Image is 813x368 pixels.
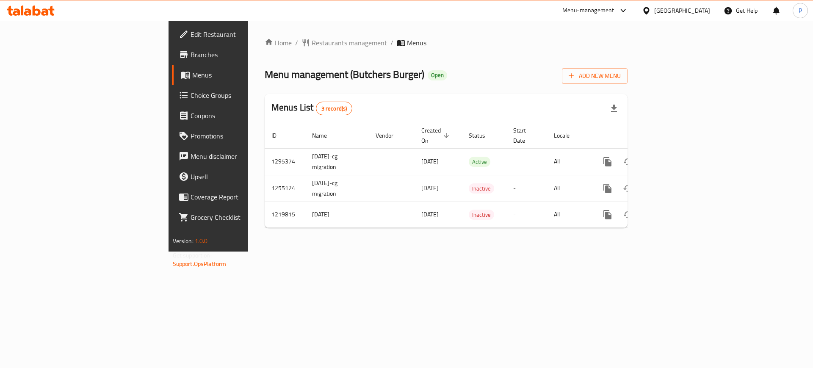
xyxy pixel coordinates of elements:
[513,125,537,146] span: Start Date
[172,44,304,65] a: Branches
[172,126,304,146] a: Promotions
[554,130,581,141] span: Locale
[191,29,298,39] span: Edit Restaurant
[173,250,212,261] span: Get support on:
[191,151,298,161] span: Menu disclaimer
[173,258,227,269] a: Support.OpsPlatform
[618,152,638,172] button: Change Status
[654,6,710,15] div: [GEOGRAPHIC_DATA]
[604,98,624,119] div: Export file
[591,123,686,149] th: Actions
[506,175,547,202] td: -
[618,205,638,225] button: Change Status
[305,175,369,202] td: [DATE]-cg migration
[506,202,547,227] td: -
[271,101,352,115] h2: Menus List
[173,235,194,246] span: Version:
[407,38,426,48] span: Menus
[271,130,288,141] span: ID
[172,207,304,227] a: Grocery Checklist
[191,90,298,100] span: Choice Groups
[191,172,298,182] span: Upsell
[569,71,621,81] span: Add New Menu
[172,187,304,207] a: Coverage Report
[191,131,298,141] span: Promotions
[421,156,439,167] span: [DATE]
[301,38,387,48] a: Restaurants management
[618,178,638,199] button: Change Status
[172,146,304,166] a: Menu disclaimer
[506,148,547,175] td: -
[172,24,304,44] a: Edit Restaurant
[172,65,304,85] a: Menus
[316,102,353,115] div: Total records count
[172,85,304,105] a: Choice Groups
[597,178,618,199] button: more
[172,166,304,187] a: Upsell
[428,70,447,80] div: Open
[597,152,618,172] button: more
[191,192,298,202] span: Coverage Report
[562,68,628,84] button: Add New Menu
[562,6,614,16] div: Menu-management
[316,105,352,113] span: 3 record(s)
[376,130,404,141] span: Vendor
[547,175,591,202] td: All
[265,123,686,228] table: enhanced table
[428,72,447,79] span: Open
[421,209,439,220] span: [DATE]
[547,148,591,175] td: All
[547,202,591,227] td: All
[469,157,490,167] span: Active
[469,184,494,194] span: Inactive
[191,50,298,60] span: Branches
[799,6,802,15] span: P
[305,148,369,175] td: [DATE]-cg migration
[469,183,494,194] div: Inactive
[312,38,387,48] span: Restaurants management
[191,212,298,222] span: Grocery Checklist
[195,235,208,246] span: 1.0.0
[312,130,338,141] span: Name
[597,205,618,225] button: more
[421,125,452,146] span: Created On
[421,183,439,194] span: [DATE]
[191,111,298,121] span: Coupons
[192,70,298,80] span: Menus
[305,202,369,227] td: [DATE]
[469,130,496,141] span: Status
[265,38,628,48] nav: breadcrumb
[265,65,424,84] span: Menu management ( Butchers Burger )
[469,210,494,220] span: Inactive
[172,105,304,126] a: Coupons
[390,38,393,48] li: /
